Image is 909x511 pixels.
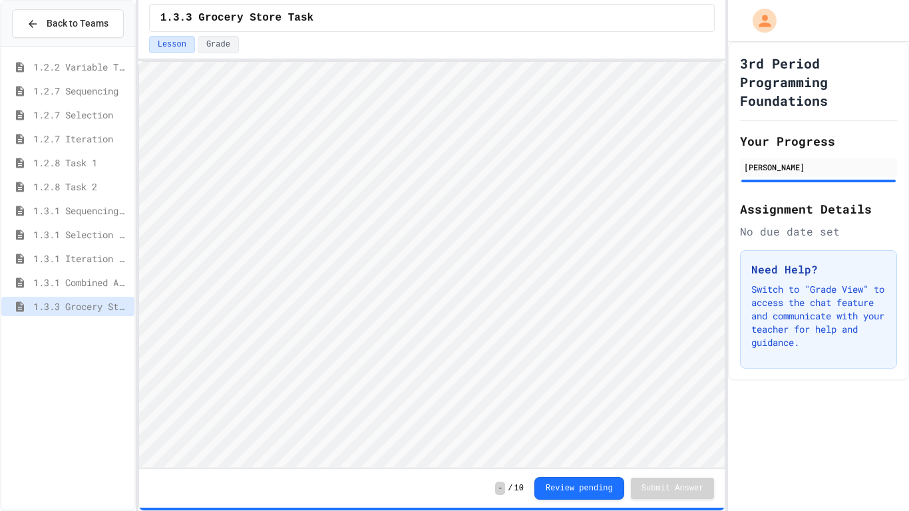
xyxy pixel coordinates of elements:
span: 1.2.2 Variable Types [33,60,129,74]
div: My Account [739,5,780,36]
span: 1.2.7 Selection [33,108,129,122]
iframe: Snap! Programming Environment [139,62,725,468]
span: 1.2.8 Task 2 [33,180,129,194]
span: 1.2.8 Task 1 [33,156,129,170]
button: Lesson [149,36,195,53]
span: 1.3.3 Grocery Store Task [160,10,313,26]
button: Grade [198,36,239,53]
span: / [508,483,512,494]
h2: Your Progress [740,132,897,150]
span: - [495,482,505,495]
h3: Need Help? [751,261,886,277]
span: 10 [514,483,524,494]
span: 1.3.1 Iteration Patterns/Trends [33,252,129,265]
button: Review pending [534,477,624,500]
h1: 3rd Period Programming Foundations [740,54,897,110]
span: 1.2.7 Sequencing [33,84,129,98]
span: Submit Answer [641,483,704,494]
span: 1.3.1 Sequencing Patterns/Trends [33,204,129,218]
span: Back to Teams [47,17,108,31]
span: 1.3.3 Grocery Store Task [33,299,129,313]
div: No due date set [740,224,897,240]
h2: Assignment Details [740,200,897,218]
span: 1.3.1 Selection Patterns/Trends [33,228,129,242]
p: Switch to "Grade View" to access the chat feature and communicate with your teacher for help and ... [751,283,886,349]
span: 1.2.7 Iteration [33,132,129,146]
div: [PERSON_NAME] [744,161,893,173]
span: 1.3.1 Combined Algorithims [33,275,129,289]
